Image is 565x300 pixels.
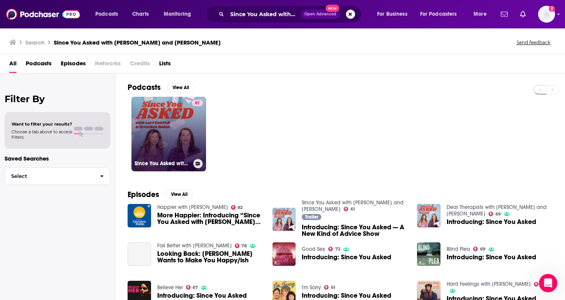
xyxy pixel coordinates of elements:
[302,246,325,252] a: Good Sex
[420,9,457,20] span: For Podcasters
[514,39,553,46] button: Send feedback
[344,207,355,211] a: 61
[447,281,531,287] a: Hard Feelings with Jennette McCurdy
[273,242,296,266] img: Introducing: Since You Asked
[517,8,529,21] a: Show notifications dropdown
[61,57,86,73] a: Episodes
[213,5,369,23] div: Search podcasts, credits, & more...
[473,247,485,251] a: 69
[5,93,110,104] h2: Filter By
[135,160,190,167] h3: Since You Asked with [PERSON_NAME] and [PERSON_NAME]
[159,57,171,73] a: Lists
[447,219,536,225] a: Introducing: Since You Asked
[305,215,318,219] span: Trailer
[549,6,555,12] svg: Add a profile image
[238,206,243,209] span: 82
[231,205,243,210] a: 82
[5,167,110,185] button: Select
[302,284,321,291] a: I'm Sorry
[302,292,391,299] a: Introducing: Since You Asked
[130,57,150,73] span: Credits
[372,8,417,20] button: open menu
[128,83,194,92] a: PodcastsView All
[25,39,45,46] h3: Search
[302,254,391,260] a: Introducing: Since You Asked
[415,8,468,20] button: open menu
[12,121,72,127] span: Want to filter your results?
[235,244,247,248] a: 78
[468,8,496,20] button: open menu
[131,97,206,171] a: 61Since You Asked with [PERSON_NAME] and [PERSON_NAME]
[417,242,440,266] img: Introducing: Since You Asked
[301,10,340,19] button: Open AdvancedNew
[165,190,193,199] button: View All
[128,190,193,199] a: EpisodesView All
[157,284,183,291] a: Believe Her
[447,204,547,217] a: Dear Therapists with Lori Gottlieb and Guy Winch
[335,247,340,251] span: 72
[328,247,340,251] a: 72
[127,8,153,20] a: Charts
[324,285,335,290] a: 61
[12,129,72,140] span: Choose a tab above to access filters.
[195,99,200,107] span: 61
[157,204,228,210] a: Happier with Gretchen Rubin
[128,190,159,199] h2: Episodes
[157,250,263,264] a: Looking Back: Gretchen Rubin Wants to Make You Happy/ish
[193,286,198,289] span: 67
[164,9,191,20] span: Monitoring
[54,39,221,46] h3: Since You Asked with [PERSON_NAME] and [PERSON_NAME]
[447,254,536,260] a: Introducing: Since You Asked
[273,208,296,231] img: Introducing: Since You Asked — A New Kind of Advice Show
[158,8,201,20] button: open menu
[417,204,440,227] img: Introducing: Since You Asked
[157,212,263,225] a: More Happier: Introducing “Since You Asked with Gretchen Rubin and Lori Gottlieb”
[186,285,198,290] a: 67
[95,57,121,73] span: Networks
[304,12,336,16] span: Open Advanced
[157,242,232,249] a: Fail Better with David Duchovny
[192,100,203,106] a: 61
[498,8,511,21] a: Show notifications dropdown
[351,207,355,211] span: 61
[447,246,470,252] a: Blind Plea
[326,5,339,12] span: New
[302,224,408,237] a: Introducing: Since You Asked — A New Kind of Advice Show
[227,8,301,20] input: Search podcasts, credits, & more...
[538,6,555,23] span: Logged in as antoine.jordan
[128,83,161,92] h2: Podcasts
[9,57,17,73] a: All
[302,199,404,212] a: Since You Asked with Lori Gottlieb and Gretchen Rubin
[538,6,555,23] button: Show profile menu
[331,286,335,289] span: 61
[167,83,194,92] button: View All
[534,282,546,287] a: 65
[90,8,128,20] button: open menu
[539,274,557,292] iframe: Intercom live chat
[157,292,247,299] a: Introducing: Since You Asked
[157,250,263,264] span: Looking Back: [PERSON_NAME] Wants to Make You Happy/ish
[538,6,555,23] img: User Profile
[26,57,52,73] a: Podcasts
[157,212,263,225] span: More Happier: Introducing “Since You Asked with [PERSON_NAME] and [PERSON_NAME]”
[489,212,501,216] a: 69
[495,212,501,216] span: 69
[474,9,487,20] span: More
[480,247,485,251] span: 69
[95,9,118,20] span: Podcasts
[128,204,151,227] img: More Happier: Introducing “Since You Asked with Gretchen Rubin and Lori Gottlieb”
